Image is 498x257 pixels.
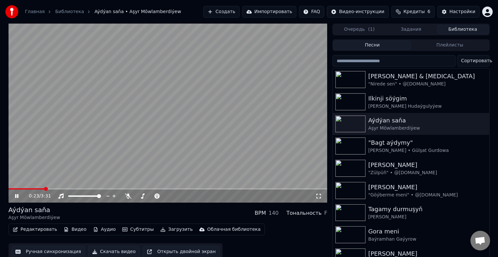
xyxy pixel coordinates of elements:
[368,227,487,236] div: Gora meni
[368,147,487,154] div: [PERSON_NAME] • Gülşat Gurdowa
[368,192,487,198] div: "Göýberme meni" • @[DOMAIN_NAME]
[207,226,261,233] div: Облачная библиотека
[203,6,239,18] button: Создать
[404,9,425,15] span: Кредиты
[25,9,45,15] a: Главная
[368,138,487,147] div: "Bagt aýdymy"
[368,81,487,87] div: "Nirede sen" • @[DOMAIN_NAME]
[299,6,324,18] button: FAQ
[29,193,39,199] span: 0:23
[5,5,18,18] img: youka
[29,193,45,199] div: /
[368,116,487,125] div: Aýdýan saňa
[368,94,487,103] div: Ilkinji söýgim
[333,41,411,50] button: Песни
[391,6,435,18] button: Кредиты6
[25,9,181,15] nav: breadcrumb
[449,9,475,15] div: Настройки
[461,58,492,64] span: Сортировать
[269,209,279,217] div: 140
[368,125,487,132] div: Aşyr Möwlamberdiýew
[368,236,487,243] div: Baýramhan Gaýyrow
[368,72,487,81] div: [PERSON_NAME] & [MEDICAL_DATA]
[61,225,89,234] button: Видео
[470,231,490,250] div: Открытый чат
[368,214,487,220] div: [PERSON_NAME]
[287,209,322,217] div: Тональность
[368,170,487,176] div: "Zülpüň" • @[DOMAIN_NAME]
[368,103,487,110] div: [PERSON_NAME] Hudaýgulyýew
[158,225,195,234] button: Загрузить
[242,6,297,18] button: Импортировать
[368,26,375,33] span: ( 1 )
[428,9,430,15] span: 6
[94,9,181,15] span: Aýdýan saňa • Aşyr Möwlamberdiýew
[411,41,489,50] button: Плейлисты
[41,193,51,199] span: 3:31
[437,25,489,34] button: Библиотека
[90,225,118,234] button: Аудио
[385,25,437,34] button: Задания
[255,209,266,217] div: BPM
[368,205,487,214] div: Tagamy durmuşyň
[437,6,480,18] button: Настройки
[368,160,487,170] div: [PERSON_NAME]
[368,183,487,192] div: [PERSON_NAME]
[10,225,60,234] button: Редактировать
[9,205,60,214] div: Aýdýan saňa
[327,6,388,18] button: Видео-инструкции
[324,209,327,217] div: F
[120,225,156,234] button: Субтитры
[333,25,385,34] button: Очередь
[55,9,84,15] a: Библиотека
[9,214,60,221] div: Aşyr Möwlamberdiýew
